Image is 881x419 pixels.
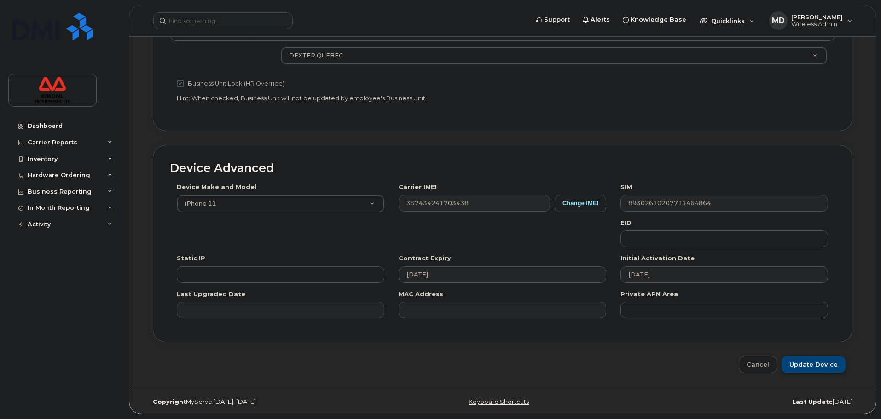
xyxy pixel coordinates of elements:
button: Change IMEI [555,195,606,212]
label: Private APN Area [620,290,678,298]
label: Last Upgraded Date [177,290,245,298]
div: Quicklinks [694,11,761,30]
div: [DATE] [621,398,859,406]
strong: Last Update [792,398,833,405]
a: Alerts [576,11,616,29]
label: Contract Expiry [399,254,451,263]
input: Find something... [153,12,293,29]
div: MyServe [DATE]–[DATE] [146,398,384,406]
span: Support [544,15,570,24]
span: DEXTER QUEBEC [289,52,343,59]
a: iPhone 11 [177,195,384,212]
label: Initial Activation Date [620,254,695,263]
span: Quicklinks [711,17,745,24]
h2: Device Advanced [170,162,835,175]
label: Business Unit Lock (HR Override) [177,78,284,89]
input: Business Unit Lock (HR Override) [177,80,184,87]
label: Device Make and Model [177,183,256,191]
a: Keyboard Shortcuts [469,398,529,405]
label: Carrier IMEI [399,183,437,191]
strong: Copyright [153,398,186,405]
p: Hint: When checked, Business Unit will not be updated by employee's Business Unit [177,94,606,103]
a: Cancel [739,356,777,373]
span: iPhone 11 [180,200,216,208]
a: Knowledge Base [616,11,693,29]
label: Static IP [177,254,205,263]
span: Alerts [591,15,610,24]
span: Wireless Admin [791,21,843,28]
span: MD [772,15,785,26]
label: SIM [620,183,632,191]
div: Mark Deyarmond [763,11,859,30]
label: MAC Address [399,290,443,298]
input: Update Device [782,356,846,373]
span: [PERSON_NAME] [791,13,843,21]
label: EID [620,218,632,227]
a: DEXTER QUEBEC [281,47,827,64]
a: Support [530,11,576,29]
span: Knowledge Base [631,15,686,24]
